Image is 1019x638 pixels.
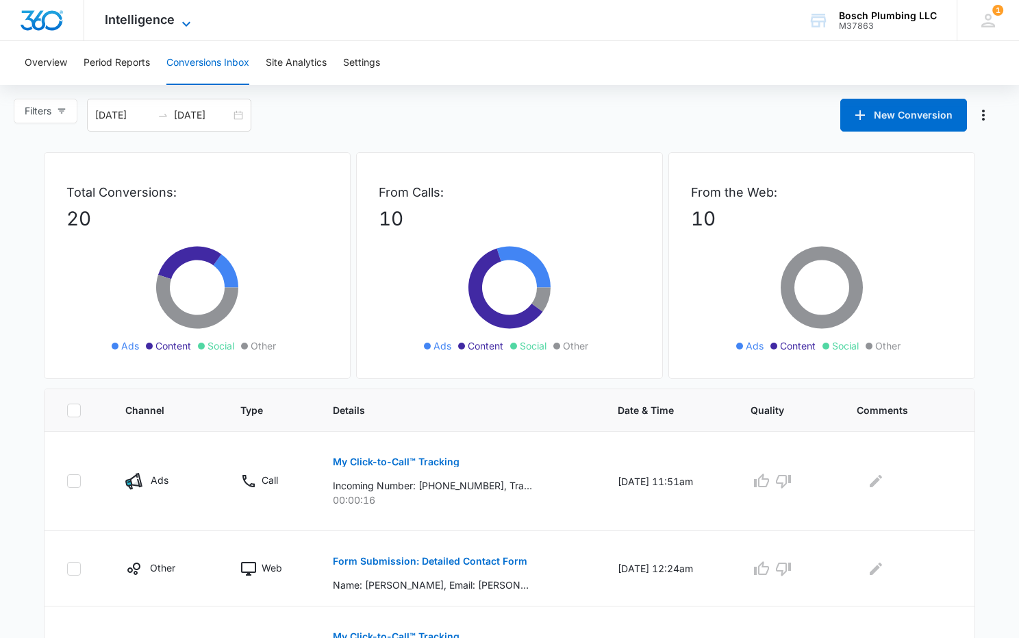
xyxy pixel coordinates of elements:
[84,41,150,85] button: Period Reports
[865,558,887,580] button: Edit Comments
[333,545,527,578] button: Form Submission: Detailed Contact Form
[125,403,188,417] span: Channel
[333,457,460,467] p: My Click-to-Call™ Tracking
[343,41,380,85] button: Settings
[333,493,584,507] p: 00:00:16
[95,108,152,123] input: Start date
[857,403,933,417] span: Comments
[601,432,735,531] td: [DATE] 11:51am
[121,339,139,353] span: Ads
[379,204,640,233] p: 10
[691,204,953,233] p: 10
[207,339,234,353] span: Social
[158,110,168,121] span: to
[563,339,588,353] span: Other
[155,339,191,353] span: Content
[333,403,564,417] span: Details
[262,561,282,575] p: Web
[746,339,764,353] span: Ads
[333,478,532,493] p: Incoming Number: [PHONE_NUMBER], Tracking Number: [PHONE_NUMBER], Ring To: [PHONE_NUMBER], Caller...
[865,470,887,492] button: Edit Comments
[832,339,859,353] span: Social
[751,403,803,417] span: Quality
[151,473,168,487] p: Ads
[150,561,175,575] p: Other
[105,12,175,27] span: Intelligence
[333,578,532,592] p: Name: [PERSON_NAME], Email: [PERSON_NAME][EMAIL_ADDRESS][DOMAIN_NAME], Phone: [PHONE_NUMBER], How...
[166,41,249,85] button: Conversions Inbox
[433,339,451,353] span: Ads
[691,183,953,201] p: From the Web:
[992,5,1003,16] div: notifications count
[839,10,937,21] div: account name
[618,403,699,417] span: Date & Time
[333,445,460,478] button: My Click-to-Call™ Tracking
[251,339,276,353] span: Other
[158,110,168,121] span: swap-right
[174,108,231,123] input: End date
[25,103,51,119] span: Filters
[840,99,967,132] button: New Conversion
[992,5,1003,16] span: 1
[780,339,816,353] span: Content
[972,104,994,126] button: Manage Numbers
[333,556,527,566] p: Form Submission: Detailed Contact Form
[266,41,327,85] button: Site Analytics
[839,21,937,31] div: account id
[520,339,546,353] span: Social
[379,183,640,201] p: From Calls:
[240,403,280,417] span: Type
[66,183,328,201] p: Total Conversions:
[875,339,901,353] span: Other
[14,99,77,123] button: Filters
[262,473,278,487] p: Call
[468,339,503,353] span: Content
[25,41,67,85] button: Overview
[601,531,735,606] td: [DATE] 12:24am
[66,204,328,233] p: 20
